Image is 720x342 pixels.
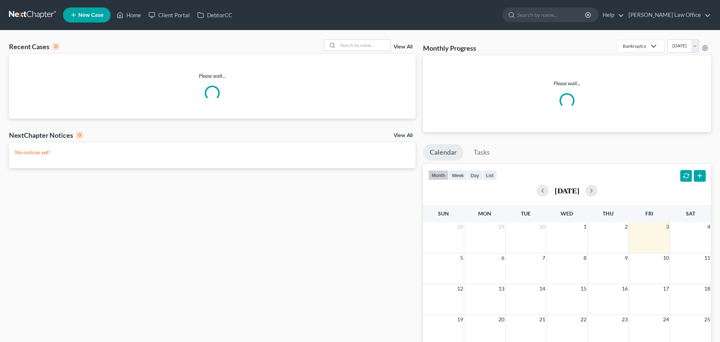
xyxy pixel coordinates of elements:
[538,315,546,324] span: 21
[603,210,613,217] span: Thu
[9,42,59,51] div: Recent Cases
[538,222,546,231] span: 30
[456,315,464,324] span: 19
[621,315,628,324] span: 23
[498,315,505,324] span: 20
[9,131,83,140] div: NextChapter Notices
[706,222,711,231] span: 4
[52,43,59,50] div: 0
[621,284,628,293] span: 16
[78,12,103,18] span: New Case
[624,253,628,262] span: 9
[501,253,505,262] span: 6
[498,284,505,293] span: 13
[145,8,193,22] a: Client Portal
[580,284,587,293] span: 15
[580,315,587,324] span: 22
[583,222,587,231] span: 1
[423,144,463,161] a: Calendar
[703,284,711,293] span: 18
[599,8,624,22] a: Help
[541,253,546,262] span: 7
[483,170,497,180] button: list
[561,210,573,217] span: Wed
[662,284,670,293] span: 17
[625,8,711,22] a: [PERSON_NAME] Law Office
[624,222,628,231] span: 2
[193,8,236,22] a: DebtorCC
[686,210,695,217] span: Sat
[338,40,390,51] input: Search by name...
[394,133,412,138] a: View All
[76,132,83,139] div: 0
[662,315,670,324] span: 24
[456,222,464,231] span: 28
[438,210,449,217] span: Sun
[456,284,464,293] span: 12
[555,187,579,194] h2: [DATE]
[498,222,505,231] span: 29
[703,315,711,324] span: 25
[703,253,711,262] span: 11
[517,8,586,22] input: Search by name...
[429,80,705,87] p: Please wait...
[478,210,491,217] span: Mon
[394,44,412,50] a: View All
[15,149,409,156] p: No notices yet!
[448,170,467,180] button: week
[662,253,670,262] span: 10
[459,253,464,262] span: 5
[9,72,415,80] p: Please wait...
[538,284,546,293] span: 14
[623,43,646,49] div: Bankruptcy
[467,144,496,161] a: Tasks
[645,210,653,217] span: Fri
[665,222,670,231] span: 3
[423,44,476,53] h3: Monthly Progress
[521,210,531,217] span: Tue
[428,170,448,180] button: month
[467,170,483,180] button: day
[113,8,145,22] a: Home
[583,253,587,262] span: 8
